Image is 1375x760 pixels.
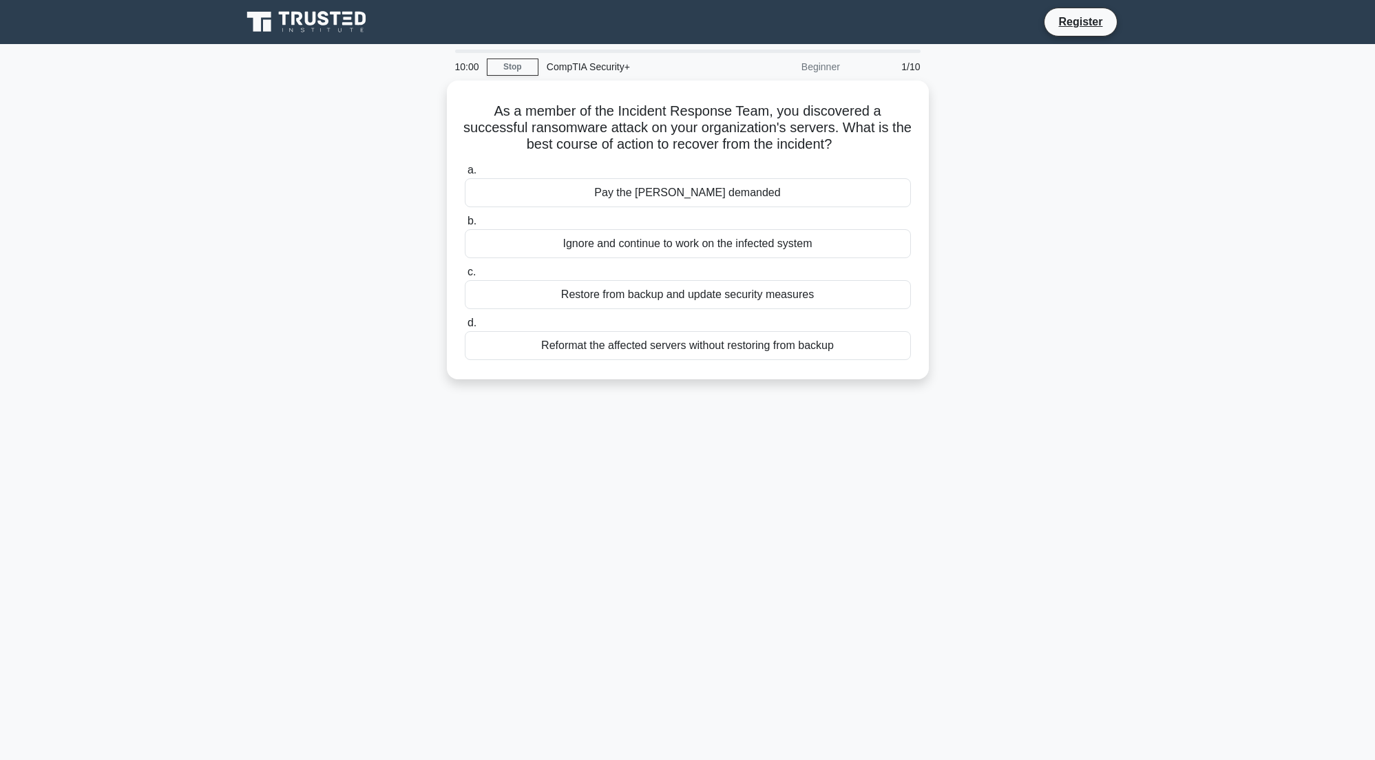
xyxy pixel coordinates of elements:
[538,53,728,81] div: CompTIA Security+
[468,317,476,328] span: d.
[463,103,912,154] h5: As a member of the Incident Response Team, you discovered a successful ransomware attack on your ...
[1050,13,1111,30] a: Register
[728,53,848,81] div: Beginner
[465,280,911,309] div: Restore from backup and update security measures
[848,53,929,81] div: 1/10
[468,266,476,277] span: c.
[487,59,538,76] a: Stop
[465,331,911,360] div: Reformat the affected servers without restoring from backup
[468,215,476,226] span: b.
[447,53,487,81] div: 10:00
[468,164,476,176] span: a.
[465,229,911,258] div: Ignore and continue to work on the infected system
[465,178,911,207] div: Pay the [PERSON_NAME] demanded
